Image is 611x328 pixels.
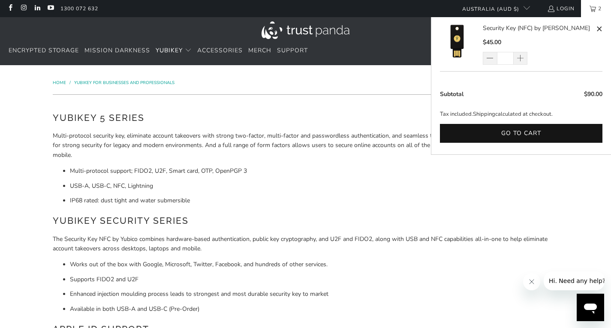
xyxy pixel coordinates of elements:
a: Trust Panda Australia on YouTube [47,5,54,12]
a: Merch [248,41,271,61]
span: $90.00 [584,90,602,98]
h2: YubiKey Security Series [53,214,559,228]
p: The Security Key NFC by Yubico combines hardware-based authentication, public key cryptography, a... [53,235,559,254]
li: Enhanced injection moulding process leads to strongest and most durable security key to market [70,289,559,299]
li: IP68 rated: dust tight and water submersible [70,196,559,205]
a: Shipping [473,110,495,119]
li: Supports FIDO2 and U2F [70,275,559,284]
h2: YubiKey 5 Series [53,111,559,125]
a: Mission Darkness [84,41,150,61]
a: Security Key (NFC) by [PERSON_NAME] [483,24,594,33]
summary: YubiKey [156,41,192,61]
p: Multi-protocol security key, eliminate account takeovers with strong two-factor, multi-factor and... [53,131,559,160]
p: Tax included. calculated at checkout. [440,110,602,119]
span: $45.00 [483,38,501,46]
a: Security Key (NFC) by Yubico [440,24,483,65]
button: Go to cart [440,124,602,143]
li: USB-A, USB-C, NFC, Lightning [70,181,559,191]
img: Security Key (NFC) by Yubico [440,24,474,58]
img: Trust Panda Australia [262,21,349,39]
a: Support [277,41,308,61]
span: Encrypted Storage [9,46,79,54]
span: / [69,80,71,86]
span: Mission Darkness [84,46,150,54]
span: Support [277,46,308,54]
a: Trust Panda Australia on Instagram [20,5,27,12]
span: Subtotal [440,90,464,98]
span: Home [53,80,66,86]
li: Available in both USB-A and USB-C (Pre-Order) [70,304,559,314]
iframe: Message from company [544,271,605,290]
a: Encrypted Storage [9,41,79,61]
a: 1300 072 632 [60,4,98,13]
nav: Translation missing: en.navigation.header.main_nav [9,41,308,61]
a: Login [547,4,575,13]
span: YubiKey [156,46,183,54]
a: Trust Panda Australia on LinkedIn [33,5,41,12]
span: Accessories [197,46,243,54]
li: Works out of the box with Google, Microsoft, Twitter, Facebook, and hundreds of other services. [70,260,559,269]
a: YubiKey for Businesses and Professionals [74,80,175,86]
iframe: Close message [523,273,540,290]
span: Merch [248,46,271,54]
span: Hi. Need any help? [5,6,62,13]
a: Accessories [197,41,243,61]
a: Home [53,80,67,86]
li: Multi-protocol support; FIDO2, U2F, Smart card, OTP, OpenPGP 3 [70,166,559,176]
a: Trust Panda Australia on Facebook [6,5,14,12]
iframe: Button to launch messaging window [577,294,604,321]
